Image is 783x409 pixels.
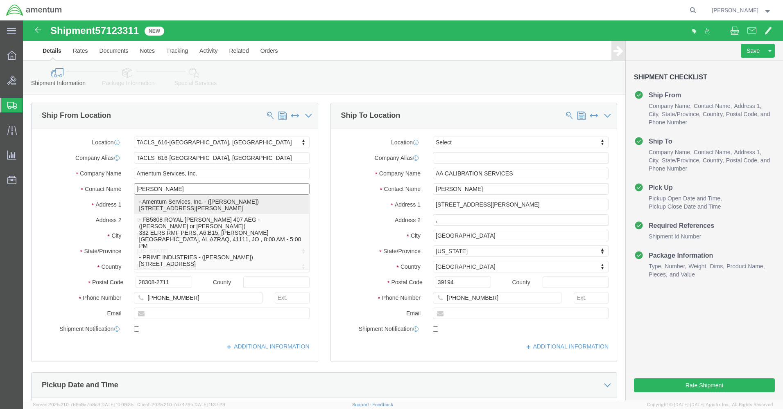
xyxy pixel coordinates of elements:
[193,402,225,407] span: [DATE] 11:37:29
[23,20,783,400] iframe: FS Legacy Container
[712,6,758,15] span: Marcus Swanson
[100,402,134,407] span: [DATE] 10:09:35
[711,5,772,15] button: [PERSON_NAME]
[6,4,62,16] img: logo
[33,402,134,407] span: Server: 2025.21.0-769a9a7b8c3
[647,401,773,408] span: Copyright © [DATE]-[DATE] Agistix Inc., All Rights Reserved
[372,402,393,407] a: Feedback
[137,402,225,407] span: Client: 2025.21.0-7d7479b
[352,402,373,407] a: Support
